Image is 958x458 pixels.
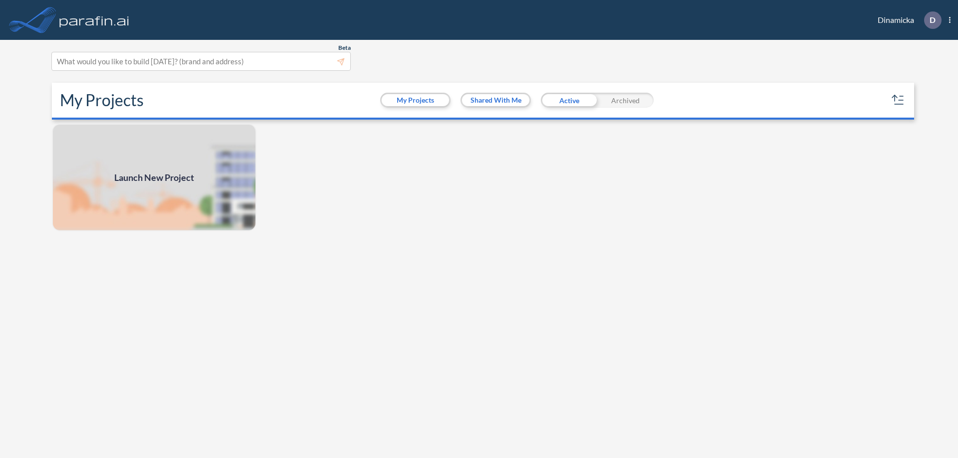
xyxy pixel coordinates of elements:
[52,124,256,231] img: add
[541,93,597,108] div: Active
[114,171,194,184] span: Launch New Project
[930,15,936,24] p: D
[462,94,529,106] button: Shared With Me
[597,93,654,108] div: Archived
[52,124,256,231] a: Launch New Project
[382,94,449,106] button: My Projects
[57,10,131,30] img: logo
[890,92,906,108] button: sort
[863,11,951,29] div: Dinamicka
[60,91,144,110] h2: My Projects
[338,44,351,52] span: Beta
